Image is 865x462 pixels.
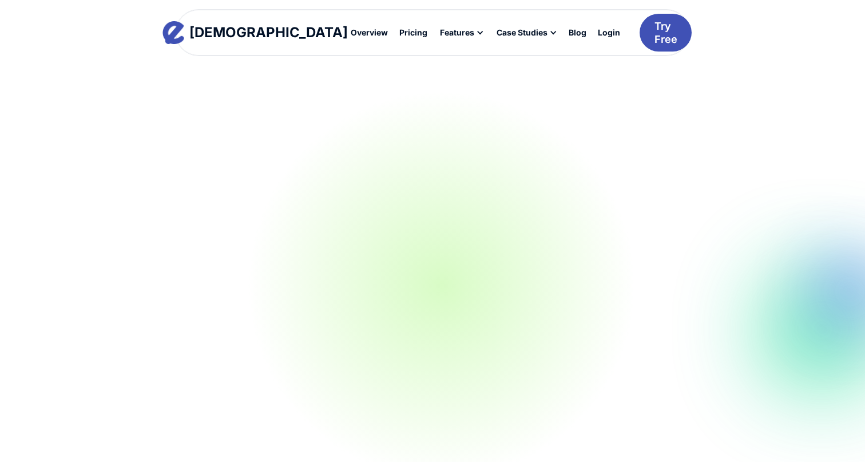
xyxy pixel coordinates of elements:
div: Case Studies [490,23,563,42]
div: Try Free [654,19,677,46]
div: Blog [569,29,586,37]
a: Try Free [640,14,692,52]
a: Pricing [394,23,433,42]
a: Login [592,23,626,42]
a: home [173,21,338,44]
div: Features [433,23,490,42]
div: [DEMOGRAPHIC_DATA] [189,26,348,40]
div: Case Studies [497,29,547,37]
div: Pricing [399,29,427,37]
div: Login [598,29,620,37]
a: Overview [345,23,394,42]
div: Overview [351,29,388,37]
a: Blog [563,23,592,42]
div: Features [440,29,474,37]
